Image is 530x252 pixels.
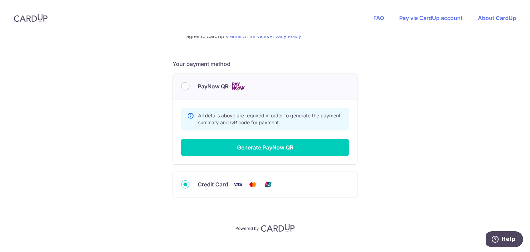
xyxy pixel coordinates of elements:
div: Credit Card Visa Mastercard Union Pay [181,180,349,189]
div: PayNow QR Cards logo [181,82,349,91]
img: Mastercard [246,180,260,189]
img: Union Pay [261,180,275,189]
img: CardUp [14,14,48,22]
img: Visa [231,180,245,189]
a: Privacy Policy [269,33,301,39]
a: About CardUp [478,14,516,21]
img: Cards logo [231,82,245,91]
span: PayNow QR [198,82,228,90]
img: CardUp [261,224,295,232]
a: FAQ [373,14,384,21]
button: Generate PayNow QR [181,139,349,156]
p: Powered by [235,224,259,231]
a: Terms Of Service [227,33,266,39]
span: Credit Card [198,180,228,188]
h5: Your payment method [173,60,357,68]
span: All details above are required in order to generate the payment summary and QR code for payment. [198,113,341,125]
iframe: Opens a widget where you can find more information [486,231,523,249]
a: Pay via CardUp account [399,14,463,21]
